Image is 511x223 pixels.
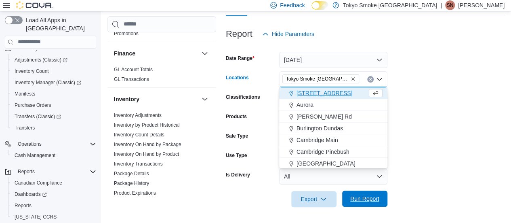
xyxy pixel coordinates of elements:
h3: Finance [114,49,135,57]
button: Aurora [279,99,387,111]
span: Burlington Dundas [297,124,343,132]
span: Transfers [11,123,96,133]
a: Canadian Compliance [11,178,65,188]
span: Reports [15,167,96,176]
span: Dashboards [11,189,96,199]
span: Dashboards [15,191,47,198]
div: Stephanie Neblett [445,0,455,10]
button: Reports [8,200,99,211]
button: Inventory [114,95,198,103]
span: Reports [18,168,35,175]
span: Inventory Count [11,66,96,76]
button: Manifests [8,88,99,100]
span: Tokyo Smoke Ontario [282,74,359,83]
button: Run Report [342,191,387,207]
a: Inventory On Hand by Product [114,151,179,157]
span: Transfers (Classic) [11,112,96,121]
a: Transfers (Classic) [11,112,64,121]
button: [PERSON_NAME] Rd [279,111,387,123]
a: Reports [11,201,35,210]
a: Purchase Orders [11,100,55,110]
span: Cash Management [15,152,55,159]
a: Inventory On Hand by Package [114,142,181,147]
label: Locations [226,74,249,81]
span: Aurora [297,101,313,109]
span: Adjustments (Classic) [11,55,96,65]
span: Transfers [15,125,35,131]
button: Cambridge Main [279,134,387,146]
a: Inventory Count Details [114,132,164,138]
span: Reports [15,202,32,209]
button: Inventory [200,94,210,104]
button: [US_STATE] CCRS [8,211,99,223]
span: Purchase Orders [11,100,96,110]
span: Run Report [350,195,379,203]
a: Cash Management [11,151,59,160]
button: Operations [2,138,99,150]
a: GL Account Totals [114,67,153,72]
a: Inventory Manager (Classic) [11,78,84,87]
span: Hide Parameters [272,30,314,38]
span: Purchase Orders [15,102,51,108]
span: Export [296,191,332,207]
span: Operations [18,141,42,147]
button: Operations [15,139,45,149]
a: Package History [114,181,149,186]
button: Clear input [367,76,374,83]
img: Cova [16,1,53,9]
button: Finance [200,49,210,58]
a: Dashboards [8,189,99,200]
button: Purchase Orders [8,100,99,111]
button: Cash Management [8,150,99,161]
a: Transfers [11,123,38,133]
button: [DATE] [279,52,387,68]
span: Package Details [114,170,149,177]
label: Products [226,113,247,120]
a: Inventory Transactions [114,161,163,167]
span: SN [447,0,454,10]
a: Dashboards [11,189,50,199]
span: Manifests [15,91,35,97]
span: [STREET_ADDRESS] [297,89,352,97]
span: Reports [11,201,96,210]
span: Inventory Count Details [114,132,164,138]
label: Classifications [226,94,260,100]
input: Dark Mode [311,1,328,10]
a: Inventory by Product Historical [114,122,180,128]
span: Tokyo Smoke [GEOGRAPHIC_DATA] [286,75,349,83]
p: | [440,0,442,10]
span: Inventory Adjustments [114,112,162,119]
label: Is Delivery [226,172,250,178]
h3: Report [226,29,252,39]
span: [PERSON_NAME] Rd [297,113,352,121]
a: Product Expirations [114,190,156,196]
h3: Inventory [114,95,139,103]
button: Reports [2,166,99,177]
button: Inventory Count [8,66,99,77]
a: Inventory Count [11,66,52,76]
span: Inventory Count [15,68,49,74]
span: Operations [15,139,96,149]
a: GL Transactions [114,76,149,82]
div: Finance [107,65,216,87]
a: Promotions [114,31,139,36]
p: [PERSON_NAME] [458,0,505,10]
button: Cambridge Pinebush [279,146,387,158]
span: Washington CCRS [11,212,96,222]
a: Inventory Manager (Classic) [8,77,99,88]
button: [STREET_ADDRESS] [279,87,387,99]
span: Promotions [114,30,139,37]
button: Reports [15,167,38,176]
button: Close list of options [376,76,383,83]
span: Cambridge Pinebush [297,148,349,156]
button: Finance [114,49,198,57]
span: [GEOGRAPHIC_DATA] [297,159,355,168]
p: Tokyo Smoke [GEOGRAPHIC_DATA] [343,0,437,10]
label: Date Range [226,55,254,62]
button: Hide Parameters [259,26,318,42]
